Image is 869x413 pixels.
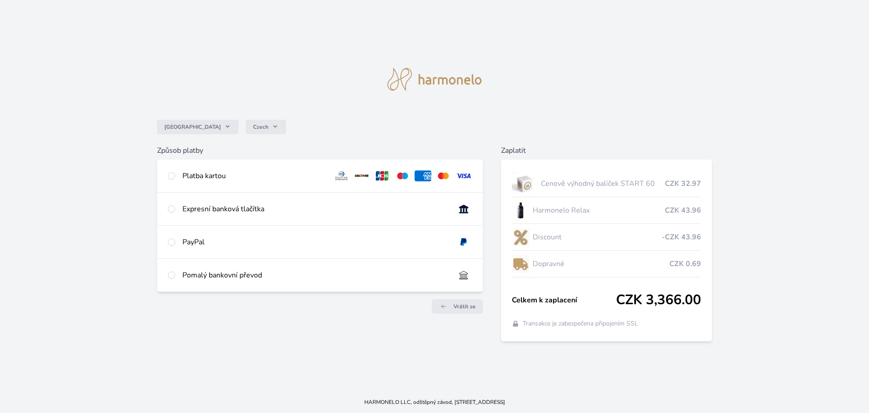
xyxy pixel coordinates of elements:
[394,170,411,181] img: maestro.svg
[182,204,448,214] div: Expresní banková tlačítka
[432,299,483,314] a: Vrátit se
[665,178,701,189] span: CZK 32.97
[333,170,350,181] img: diners.svg
[455,170,472,181] img: visa.svg
[533,232,662,243] span: Discount
[253,123,268,131] span: Czech
[512,226,529,248] img: discount-lo.png
[512,172,538,195] img: start.jpg
[164,123,221,131] span: [GEOGRAPHIC_DATA]
[669,258,701,269] span: CZK 0.69
[662,232,701,243] span: -CZK 43.96
[182,237,448,248] div: PayPal
[157,145,483,156] h6: Způsob platby
[455,270,472,281] img: bankTransfer_IBAN.svg
[501,145,712,156] h6: Zaplatit
[512,253,529,275] img: delivery-lo.png
[415,170,431,181] img: amex.svg
[616,292,701,308] span: CZK 3,366.00
[182,270,448,281] div: Pomalý bankovní převod
[182,170,326,181] div: Platba kartou
[435,170,452,181] img: mc.svg
[512,199,529,222] img: CLEAN_RELAX_se_stinem_x-lo.jpg
[353,170,370,181] img: discover.svg
[374,170,391,181] img: jcb.svg
[455,237,472,248] img: paypal.svg
[512,295,616,306] span: Celkem k zaplacení
[533,258,670,269] span: Dopravné
[387,68,482,91] img: logo.svg
[541,178,665,189] span: Cenově výhodný balíček START 60
[454,303,476,310] span: Vrátit se
[246,120,286,134] button: Czech
[157,120,239,134] button: [GEOGRAPHIC_DATA]
[533,205,665,216] span: Harmonelo Relax
[523,319,638,328] span: Transakce je zabezpečena připojením SSL
[455,204,472,214] img: onlineBanking_CZ.svg
[665,205,701,216] span: CZK 43.96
